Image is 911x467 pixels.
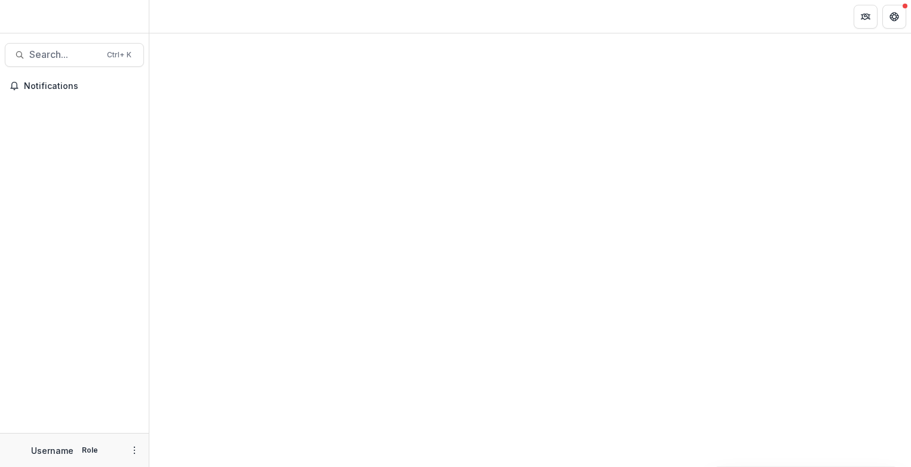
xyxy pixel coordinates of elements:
button: Search... [5,43,144,67]
button: Get Help [882,5,906,29]
p: Role [78,445,102,456]
p: Username [31,444,73,457]
span: Notifications [24,81,139,91]
nav: breadcrumb [154,8,205,25]
div: Ctrl + K [105,48,134,62]
span: Search... [29,49,100,60]
button: Partners [854,5,878,29]
button: Notifications [5,76,144,96]
button: More [127,443,142,457]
